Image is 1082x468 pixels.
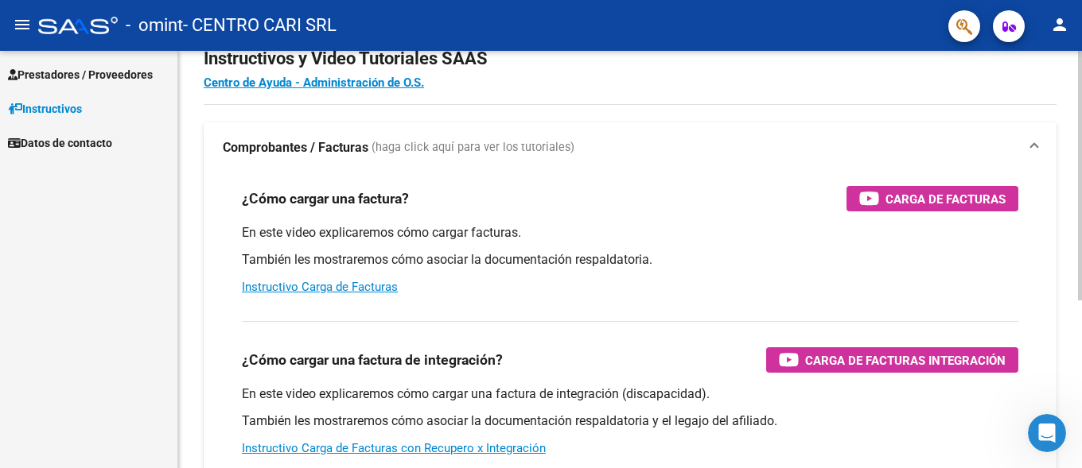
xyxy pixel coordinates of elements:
a: Instructivo Carga de Facturas [242,280,398,294]
p: En este video explicaremos cómo cargar facturas. [242,224,1018,242]
mat-icon: menu [13,15,32,34]
span: Instructivos [8,100,82,118]
mat-expansion-panel-header: Comprobantes / Facturas (haga click aquí para ver los tutoriales) [204,122,1057,173]
a: Instructivo Carga de Facturas con Recupero x Integración [242,441,546,455]
span: - CENTRO CARI SRL [183,8,337,43]
span: - omint [126,8,183,43]
p: En este video explicaremos cómo cargar una factura de integración (discapacidad). [242,385,1018,403]
span: (haga click aquí para ver los tutoriales) [372,139,574,157]
span: Datos de contacto [8,134,112,152]
span: Prestadores / Proveedores [8,66,153,83]
a: Centro de Ayuda - Administración de O.S. [204,75,424,90]
p: También les mostraremos cómo asociar la documentación respaldatoria. [242,251,1018,269]
h3: ¿Cómo cargar una factura? [242,188,409,210]
span: Carga de Facturas [885,189,1006,209]
p: También les mostraremos cómo asociar la documentación respaldatoria y el legajo del afiliado. [242,412,1018,430]
mat-icon: person [1050,15,1069,34]
strong: Comprobantes / Facturas [223,139,368,157]
span: Carga de Facturas Integración [805,350,1006,370]
h2: Instructivos y Video Tutoriales SAAS [204,44,1057,74]
iframe: Intercom live chat [1028,414,1066,452]
button: Carga de Facturas [847,186,1018,211]
h3: ¿Cómo cargar una factura de integración? [242,349,503,371]
button: Carga de Facturas Integración [766,347,1018,373]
